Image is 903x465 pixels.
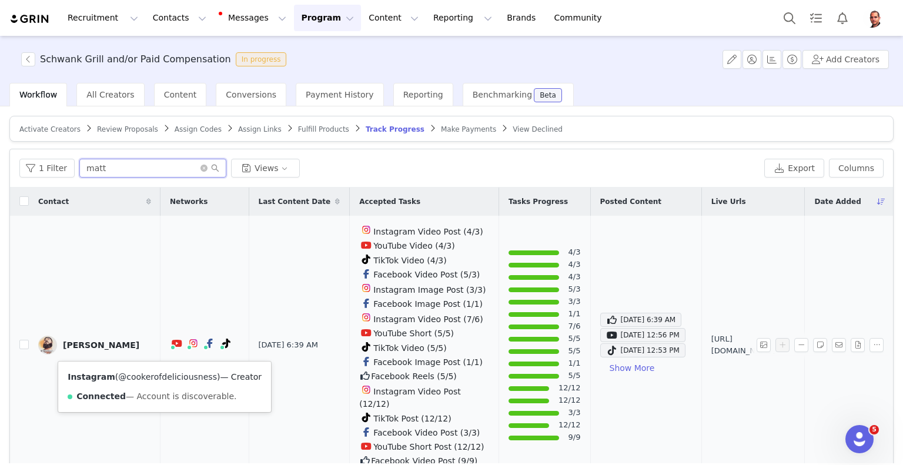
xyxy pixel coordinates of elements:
a: 7/6 [568,320,581,333]
span: TikTok Video (5/5) [373,343,447,353]
a: 1/1 [568,357,581,370]
img: instagram.svg [189,339,198,348]
button: Notifications [830,5,855,31]
a: 5/5 [568,345,581,357]
a: 12/12 [558,394,580,407]
span: In progress [236,52,287,66]
input: Search... [79,159,226,178]
h3: Schwank Grill and/or Paid Compensation [40,52,231,66]
span: Live Urls [711,196,746,207]
div: [DATE] 12:56 PM [606,328,680,342]
span: Conversions [226,90,276,99]
span: Facebook Image Post (1/1) [373,299,483,309]
div: [DATE] 6:39 AM [606,313,676,327]
button: Messages [214,5,293,31]
div: [DATE] 12:53 PM [606,343,680,357]
a: Brands [500,5,546,31]
span: Assign Codes [175,125,222,133]
i: icon: search [211,164,219,172]
span: Networks [170,196,208,207]
img: instagram.svg [362,225,371,235]
span: Instagram Video Post (4/3) [373,227,483,236]
span: Benchmarking [473,90,532,99]
button: Program [294,5,361,31]
span: Content [164,90,197,99]
span: Instagram Video Post (7/6) [373,315,483,324]
span: Instagram Image Post (3/3) [373,285,486,295]
span: — Account is discoverable. [126,392,236,401]
span: Track Progress [366,125,424,133]
span: View Declined [513,125,563,133]
span: YouTube Short Post (12/12) [373,442,484,451]
div: [PERSON_NAME] [63,340,139,350]
span: YouTube Short (5/5) [373,329,454,338]
button: Recruitment [61,5,145,31]
a: 5/3 [568,283,581,296]
span: YouTube Video (4/3) [373,241,455,250]
button: Show More [600,359,664,377]
span: [object Object] [21,52,291,66]
img: grin logo [9,14,51,25]
button: Add Creators [802,50,889,69]
iframe: Intercom live chat [845,425,874,453]
img: instagram.svg [362,313,371,322]
i: icon: close-circle [200,165,208,172]
span: Facebook Video Post (5/3) [373,270,480,279]
span: Posted Content [600,196,662,207]
a: 5/5 [568,333,581,345]
span: All Creators [86,90,134,99]
span: [URL][DOMAIN_NAME] [711,333,795,356]
span: Payment History [306,90,374,99]
a: 9/9 [568,431,581,444]
span: [DATE] 6:39 AM [259,339,319,351]
strong: Connected [76,392,126,401]
img: instagram.svg [362,283,371,293]
a: 4/3 [568,271,581,283]
span: Workflow [19,90,57,99]
a: [PERSON_NAME] [38,336,151,354]
span: Last Content Date [259,196,331,207]
span: Make Payments [441,125,496,133]
button: Contacts [146,5,213,31]
img: 91997500-2a21-4699-945b-6f8cdaa5c703.jpg [38,336,57,354]
span: Send Email [832,338,851,352]
strong: Instagram [68,372,115,382]
span: Activate Creators [19,125,81,133]
a: 3/3 [568,407,581,419]
div: Beta [540,92,556,99]
img: 426d1f59-a82a-4e4b-8678-689c9bc0b4af.png [863,9,882,28]
a: @cookerofdeliciousness [118,372,217,382]
button: Export [764,159,824,178]
span: TikTok Video (4/3) [373,256,447,265]
span: Instagram Video Post (12/12) [359,387,461,409]
span: Facebook Reels (5/5) [371,372,457,381]
a: Tasks [803,5,829,31]
button: Views [231,159,300,178]
span: Assign Links [238,125,282,133]
span: Review Proposals [97,125,158,133]
span: 5 [869,425,879,434]
span: Accepted Tasks [359,196,420,207]
a: 12/12 [558,382,580,394]
img: instagram.svg [362,385,371,394]
button: 1 Filter [19,159,75,178]
span: Facebook Video Post (3/3) [373,428,480,437]
a: 12/12 [558,419,580,431]
a: Community [547,5,614,31]
button: Columns [829,159,884,178]
a: 1/1 [568,308,581,320]
span: Tasks Progress [509,196,568,207]
span: TikTok Post (12/12) [373,414,451,423]
button: Reporting [426,5,499,31]
span: Date Added [814,196,861,207]
button: Search [777,5,802,31]
span: Fulfill Products [298,125,349,133]
a: 5/5 [568,370,581,382]
span: Contact [38,196,69,207]
span: — Creator [220,372,262,382]
button: Content [362,5,426,31]
span: Reporting [403,90,443,99]
a: 3/3 [568,296,581,308]
a: 4/3 [568,259,581,271]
